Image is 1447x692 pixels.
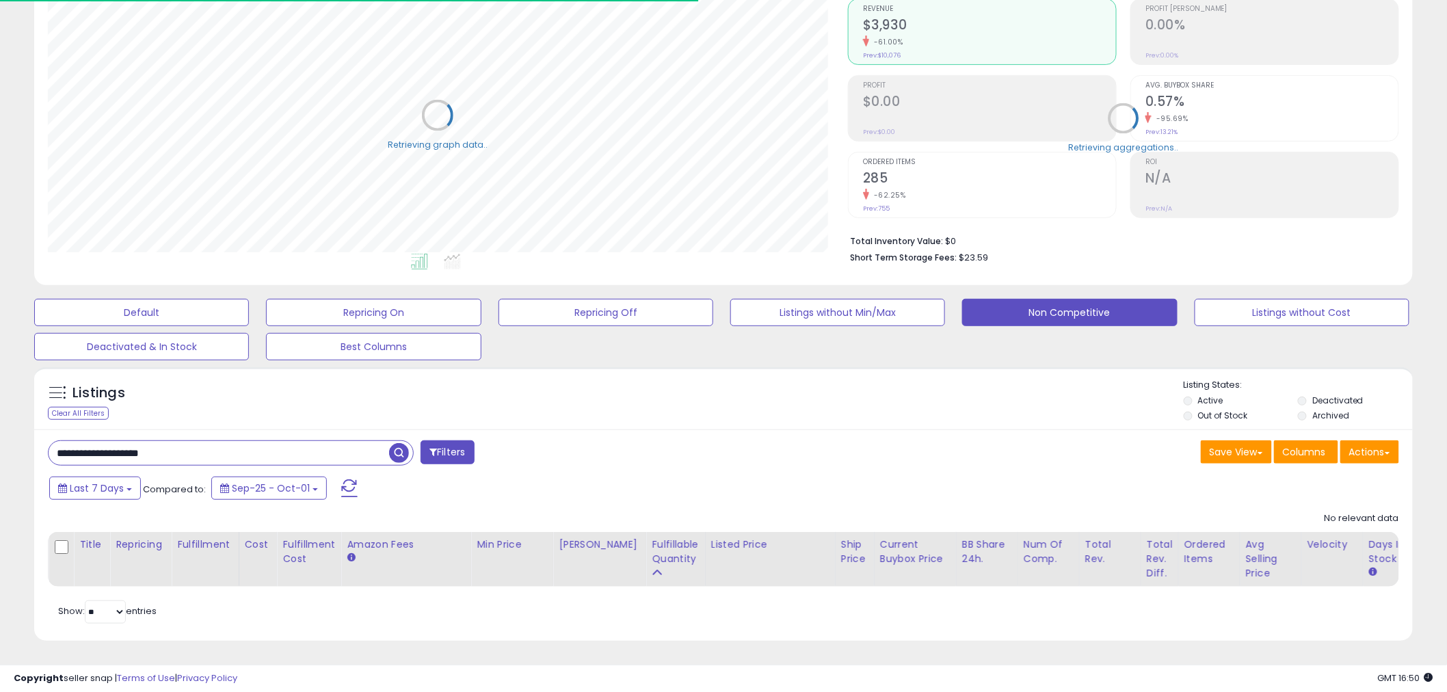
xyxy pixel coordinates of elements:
div: Retrieving graph data.. [388,139,488,151]
div: Listed Price [711,537,829,552]
div: Ordered Items [1184,537,1234,566]
div: Total Rev. Diff. [1147,537,1173,581]
div: Repricing [116,537,165,552]
div: No relevant data [1325,512,1399,525]
button: Deactivated & In Stock [34,333,249,360]
a: Privacy Policy [177,671,237,684]
h5: Listings [72,384,125,403]
div: Velocity [1307,537,1357,552]
button: Listings without Cost [1195,299,1409,326]
div: Retrieving aggregations.. [1069,142,1179,154]
small: Days In Stock. [1369,566,1377,578]
span: Show: entries [58,604,157,617]
span: Sep-25 - Oct-01 [232,481,310,495]
button: Listings without Min/Max [730,299,945,326]
div: seller snap | | [14,672,237,685]
div: Amazon Fees [347,537,465,552]
div: Num of Comp. [1024,537,1074,566]
button: Repricing Off [499,299,713,326]
label: Deactivated [1312,395,1364,406]
div: Min Price [477,537,547,552]
button: Repricing On [266,299,481,326]
div: Fulfillable Quantity [652,537,699,566]
label: Out of Stock [1198,410,1248,421]
div: Current Buybox Price [880,537,951,566]
span: Columns [1283,445,1326,459]
button: Columns [1274,440,1338,464]
button: Filters [421,440,474,464]
button: Actions [1340,440,1399,464]
span: 2025-10-9 16:50 GMT [1378,671,1433,684]
button: Default [34,299,249,326]
div: Fulfillment Cost [282,537,335,566]
span: Compared to: [143,483,206,496]
div: Clear All Filters [48,407,109,420]
div: Avg Selling Price [1246,537,1296,581]
div: Days In Stock [1369,537,1419,566]
div: [PERSON_NAME] [559,537,640,552]
div: Total Rev. [1085,537,1135,566]
small: Amazon Fees. [347,552,355,564]
strong: Copyright [14,671,64,684]
div: Fulfillment [177,537,233,552]
button: Sep-25 - Oct-01 [211,477,327,500]
button: Best Columns [266,333,481,360]
div: BB Share 24h. [962,537,1012,566]
span: Last 7 Days [70,481,124,495]
button: Save View [1201,440,1272,464]
button: Last 7 Days [49,477,141,500]
a: Terms of Use [117,671,175,684]
div: Cost [245,537,271,552]
label: Archived [1312,410,1349,421]
button: Non Competitive [962,299,1177,326]
label: Active [1198,395,1223,406]
div: Title [79,537,104,552]
p: Listing States: [1184,379,1413,392]
div: Ship Price [841,537,868,566]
